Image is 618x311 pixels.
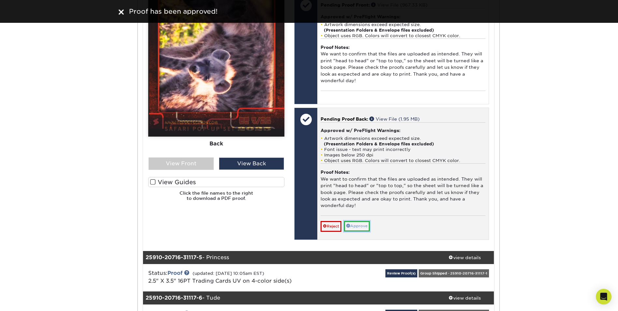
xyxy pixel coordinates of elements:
[321,152,485,158] li: Images below 250 dpi
[148,177,284,187] label: View Guides
[436,294,494,301] div: view details
[321,170,350,175] strong: Proof Notes:
[321,163,485,215] div: We want to confirm that the files are uploaded as intended. They will print "head to head" or "to...
[143,269,377,285] div: Status:
[129,7,218,15] span: Proof has been approved!
[321,158,485,163] li: Object uses RGB. Colors will convert to closest CMYK color.
[321,116,368,122] span: Pending Proof Back:
[321,147,485,152] li: Font issue - text may print incorrectly
[321,221,341,231] a: Reject
[146,254,202,260] strong: 25910-20716-31117-5
[385,269,417,277] a: Review Proof(s)
[321,45,350,50] strong: Proof Notes:
[148,137,284,151] div: Back
[596,289,611,304] div: Open Intercom Messenger
[143,251,436,264] div: - Princess
[321,22,485,33] li: Artwork dimensions exceed expected size.
[321,38,485,91] div: We want to confirm that the files are uploaded as intended. They will print "head to head" or "to...
[193,271,264,276] small: (updated: [DATE] 10:05am EST)
[146,295,202,301] strong: 25910-20716-31117-6
[148,190,284,206] h6: Click the file names to the right to download a PDF proof.
[419,269,489,277] div: Group Shipped - 25910-20716-31117-1
[344,221,370,231] a: Approve
[436,254,494,260] div: view details
[119,9,124,15] img: close
[324,28,434,33] strong: (Presentation Folders & Envelope files excluded)
[321,136,485,147] li: Artwork dimensions exceed expected size.
[148,278,292,284] a: 2.5" X 3.5" 16PT Trading Cards UV on 4-color side(s)
[324,141,434,146] strong: (Presentation Folders & Envelope files excluded)
[321,33,485,38] li: Object uses RGB. Colors will convert to closest CMYK color.
[321,128,485,133] h4: Approved w/ PreFlight Warnings:
[143,291,436,304] div: - Tude
[436,291,494,304] a: view details
[369,116,420,122] a: View File (1.95 MB)
[167,270,182,276] a: Proof
[219,157,284,170] div: View Back
[149,157,214,170] div: View Front
[436,251,494,264] a: view details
